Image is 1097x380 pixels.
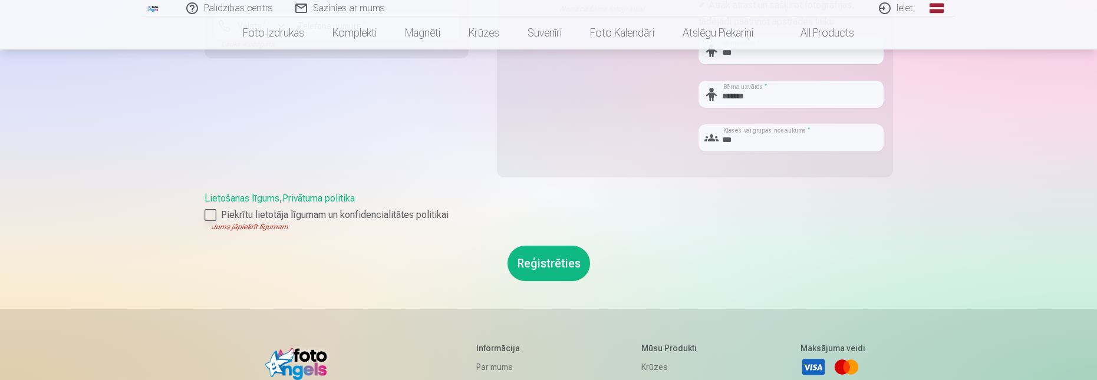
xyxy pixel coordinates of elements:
[800,342,865,354] h5: Maksājuma veidi
[205,193,279,204] a: Lietošanas līgums
[513,16,576,49] a: Suvenīri
[834,354,859,380] a: Mastercard
[454,16,513,49] a: Krūzes
[318,16,391,49] a: Komplekti
[391,16,454,49] a: Magnēti
[668,16,767,49] a: Atslēgu piekariņi
[476,359,545,375] a: Par mums
[205,191,893,232] div: ,
[229,16,318,49] a: Foto izdrukas
[800,354,826,380] a: Visa
[476,342,545,354] h5: Informācija
[641,342,703,354] h5: Mūsu produkti
[508,246,590,281] button: Reģistrēties
[641,359,703,375] a: Krūzes
[767,16,868,49] a: All products
[205,208,893,222] label: Piekrītu lietotāja līgumam un konfidencialitātes politikai
[205,222,893,232] div: Jums jāpiekrīt līgumam
[147,5,160,12] img: /fa1
[576,16,668,49] a: Foto kalendāri
[282,193,355,204] a: Privātuma politika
